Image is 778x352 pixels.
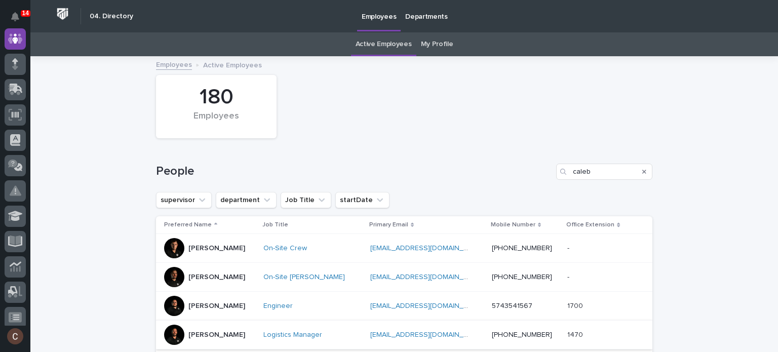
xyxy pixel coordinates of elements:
[370,245,485,252] a: [EMAIL_ADDRESS][DOMAIN_NAME]
[90,12,133,21] h2: 04. Directory
[567,271,571,282] p: -
[263,302,293,310] a: Engineer
[53,5,72,23] img: Workspace Logo
[370,331,485,338] a: [EMAIL_ADDRESS][DOMAIN_NAME]
[188,331,245,339] p: [PERSON_NAME]
[369,219,408,230] p: Primary Email
[492,331,552,338] a: [PHONE_NUMBER]
[567,300,585,310] p: 1700
[281,192,331,208] button: Job Title
[5,6,26,27] button: Notifications
[262,219,288,230] p: Job Title
[335,192,390,208] button: startDate
[356,32,412,56] a: Active Employees
[491,219,535,230] p: Mobile Number
[156,263,652,292] tr: [PERSON_NAME]On-Site [PERSON_NAME] [EMAIL_ADDRESS][DOMAIN_NAME] [PHONE_NUMBER]--
[492,245,552,252] a: [PHONE_NUMBER]
[263,244,307,253] a: On-Site Crew
[556,164,652,180] input: Search
[156,234,652,263] tr: [PERSON_NAME]On-Site Crew [EMAIL_ADDRESS][DOMAIN_NAME] [PHONE_NUMBER]--
[164,219,212,230] p: Preferred Name
[156,164,552,179] h1: People
[188,302,245,310] p: [PERSON_NAME]
[188,244,245,253] p: [PERSON_NAME]
[370,273,485,281] a: [EMAIL_ADDRESS][DOMAIN_NAME]
[188,273,245,282] p: [PERSON_NAME]
[216,192,277,208] button: department
[370,302,485,309] a: [EMAIL_ADDRESS][DOMAIN_NAME]
[421,32,453,56] a: My Profile
[492,273,552,281] a: [PHONE_NUMBER]
[263,273,345,282] a: On-Site [PERSON_NAME]
[22,10,29,17] p: 14
[156,292,652,321] tr: [PERSON_NAME]Engineer [EMAIL_ADDRESS][DOMAIN_NAME] 574354156717001700
[263,331,322,339] a: Logistics Manager
[567,329,585,339] p: 1470
[13,12,26,28] div: Notifications14
[492,302,532,309] a: 5743541567
[566,219,614,230] p: Office Extension
[156,192,212,208] button: supervisor
[173,111,259,132] div: Employees
[156,321,652,349] tr: [PERSON_NAME]Logistics Manager [EMAIL_ADDRESS][DOMAIN_NAME] [PHONE_NUMBER]14701470
[567,242,571,253] p: -
[173,85,259,110] div: 180
[203,59,262,70] p: Active Employees
[156,58,192,70] a: Employees
[5,326,26,347] button: users-avatar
